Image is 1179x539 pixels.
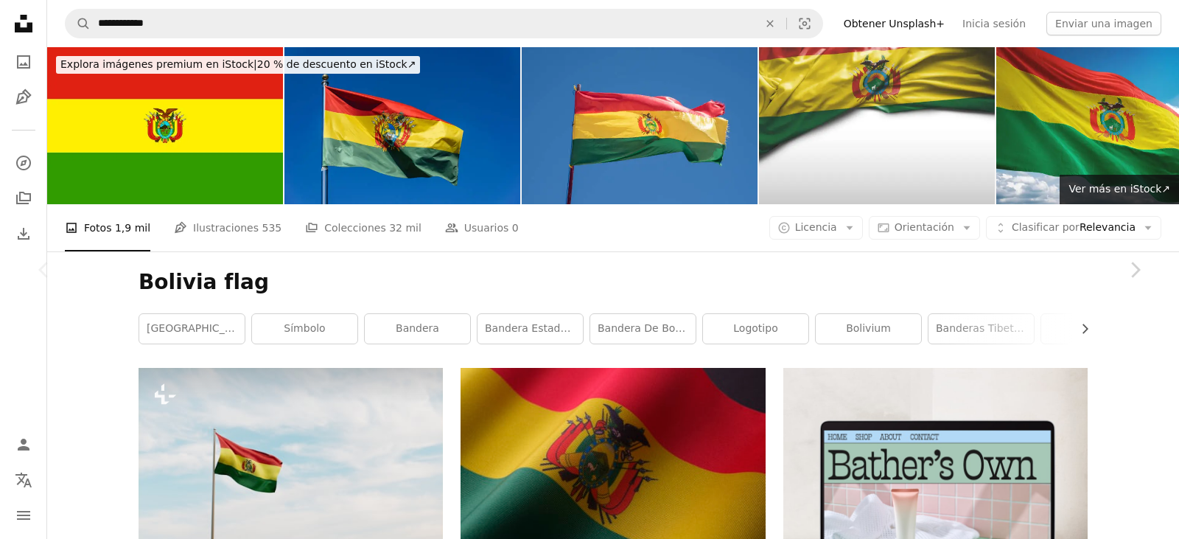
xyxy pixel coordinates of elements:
[284,47,520,204] img: Bandera de Bolivia sobre un fondo azul
[835,12,954,35] a: Obtener Unsplash+
[1046,12,1161,35] button: Enviar una imagen
[305,204,421,251] a: Colecciones 32 mil
[1091,199,1179,341] a: Siguiente
[389,220,421,236] span: 32 mil
[139,269,1088,296] h1: Bolivia flag
[47,47,283,204] img: Bandera Nacional de Bolivia
[252,314,357,344] a: símbolo
[9,148,38,178] a: Explorar
[1012,221,1080,233] span: Clasificar por
[445,204,519,251] a: Usuarios 0
[65,9,823,38] form: Encuentra imágenes en todo el sitio
[174,204,281,251] a: Ilustraciones 535
[703,314,808,344] a: logotipo
[9,501,38,530] button: Menú
[928,314,1034,344] a: Banderas tibetana
[60,58,416,70] span: 20 % de descuento en iStock ↗
[954,12,1035,35] a: Inicia sesión
[522,47,758,204] img: Bandera boliviana
[986,216,1161,240] button: Clasificar porRelevancia
[590,314,696,344] a: Bandera de Bolivium
[512,220,519,236] span: 0
[60,58,257,70] span: Explora imágenes premium en iStock |
[262,220,281,236] span: 535
[461,476,765,489] a: Se muestra la bandera del estado de Minnesota
[477,314,583,344] a: Bandera estadounidense
[1041,314,1147,344] a: Tíbet
[365,314,470,344] a: bandera
[787,10,822,38] button: Búsqueda visual
[9,47,38,77] a: Fotos
[1060,175,1179,204] a: Ver más en iStock↗
[66,10,91,38] button: Buscar en Unsplash
[139,448,443,462] a: Una bandera ondeando en el viento en un día nublado
[769,216,863,240] button: Licencia
[816,314,921,344] a: Bolivium
[754,10,786,38] button: Borrar
[895,221,954,233] span: Orientación
[1012,220,1136,235] span: Relevancia
[139,314,245,344] a: [GEOGRAPHIC_DATA]
[795,221,837,233] span: Licencia
[9,465,38,495] button: Idioma
[9,83,38,112] a: Ilustraciones
[869,216,980,240] button: Orientación
[759,47,995,204] img: Bandera que agita Bolivia
[9,430,38,459] a: Iniciar sesión / Registrarse
[9,184,38,213] a: Colecciones
[1068,183,1170,195] span: Ver más en iStock ↗
[1071,314,1088,344] button: desplazar lista a la derecha
[47,47,429,83] a: Explora imágenes premium en iStock|20 % de descuento en iStock↗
